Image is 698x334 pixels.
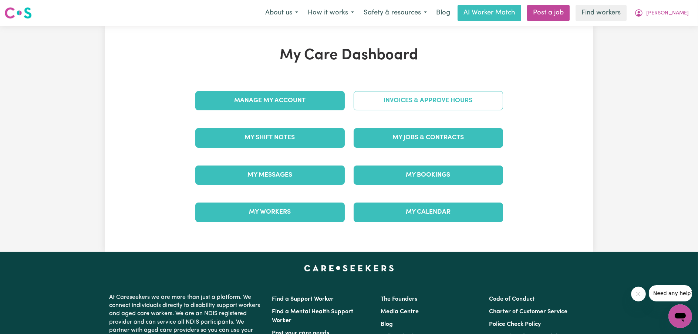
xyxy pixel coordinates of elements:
a: Post a job [527,5,570,21]
a: Code of Conduct [489,296,535,302]
a: The Founders [381,296,417,302]
a: Careseekers home page [304,265,394,271]
h1: My Care Dashboard [191,47,508,64]
img: Careseekers logo [4,6,32,20]
a: Police Check Policy [489,321,541,327]
button: My Account [630,5,694,21]
a: Manage My Account [195,91,345,110]
a: Find a Support Worker [272,296,334,302]
iframe: Close message [631,287,646,301]
span: [PERSON_NAME] [646,9,689,17]
button: About us [260,5,303,21]
button: How it works [303,5,359,21]
a: My Messages [195,166,345,185]
iframe: Button to launch messaging window [668,304,692,328]
a: Blog [381,321,393,327]
iframe: Message from company [649,285,692,301]
a: Blog [432,5,455,21]
a: Find workers [576,5,627,21]
button: Safety & resources [359,5,432,21]
a: AI Worker Match [458,5,521,21]
a: Invoices & Approve Hours [354,91,503,110]
a: My Calendar [354,203,503,222]
a: Charter of Customer Service [489,309,567,315]
a: Media Centre [381,309,419,315]
a: My Workers [195,203,345,222]
a: Find a Mental Health Support Worker [272,309,354,324]
a: My Bookings [354,166,503,185]
span: Need any help? [4,5,45,11]
a: My Shift Notes [195,128,345,147]
a: Careseekers logo [4,4,32,21]
a: My Jobs & Contracts [354,128,503,147]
